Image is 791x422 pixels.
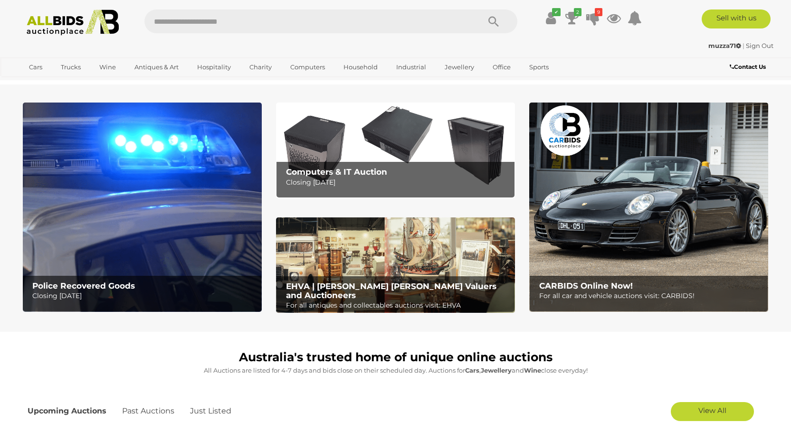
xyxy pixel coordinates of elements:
[702,9,771,28] a: Sell with us
[552,8,561,16] i: ✔
[28,351,764,364] h1: Australia's trusted home of unique online auctions
[276,217,515,313] img: EHVA | Evans Hastings Valuers and Auctioneers
[746,42,773,49] a: Sign Out
[23,103,262,312] img: Police Recovered Goods
[743,42,744,49] span: |
[32,281,135,291] b: Police Recovered Goods
[730,63,766,70] b: Contact Us
[486,59,517,75] a: Office
[524,366,541,374] strong: Wine
[23,59,48,75] a: Cars
[276,217,515,313] a: EHVA | Evans Hastings Valuers and Auctioneers EHVA | [PERSON_NAME] [PERSON_NAME] Valuers and Auct...
[243,59,278,75] a: Charity
[708,42,741,49] strong: muzza71
[276,103,515,198] a: Computers & IT Auction Computers & IT Auction Closing [DATE]
[286,281,496,300] b: EHVA | [PERSON_NAME] [PERSON_NAME] Valuers and Auctioneers
[23,103,262,312] a: Police Recovered Goods Police Recovered Goods Closing [DATE]
[191,59,237,75] a: Hospitality
[55,59,87,75] a: Trucks
[286,167,387,177] b: Computers & IT Auction
[529,103,768,312] a: CARBIDS Online Now! CARBIDS Online Now! For all car and vehicle auctions visit: CARBIDS!
[523,59,555,75] a: Sports
[529,103,768,312] img: CARBIDS Online Now!
[286,300,510,311] p: For all antiques and collectables auctions visit: EHVA
[276,103,515,198] img: Computers & IT Auction
[465,366,479,374] strong: Cars
[286,177,510,188] p: Closing [DATE]
[481,366,512,374] strong: Jewellery
[390,59,432,75] a: Industrial
[284,59,331,75] a: Computers
[539,281,633,291] b: CARBIDS Online Now!
[23,75,103,91] a: [GEOGRAPHIC_DATA]
[93,59,122,75] a: Wine
[337,59,384,75] a: Household
[544,9,558,27] a: ✔
[595,8,602,16] i: 9
[438,59,480,75] a: Jewellery
[32,290,256,302] p: Closing [DATE]
[470,9,517,33] button: Search
[708,42,743,49] a: muzza71
[730,62,768,72] a: Contact Us
[586,9,600,27] a: 9
[28,365,764,376] p: All Auctions are listed for 4-7 days and bids close on their scheduled day. Auctions for , and cl...
[671,402,754,421] a: View All
[565,9,579,27] a: 2
[698,406,726,415] span: View All
[539,290,763,302] p: For all car and vehicle auctions visit: CARBIDS!
[574,8,581,16] i: 2
[128,59,185,75] a: Antiques & Art
[21,9,124,36] img: Allbids.com.au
